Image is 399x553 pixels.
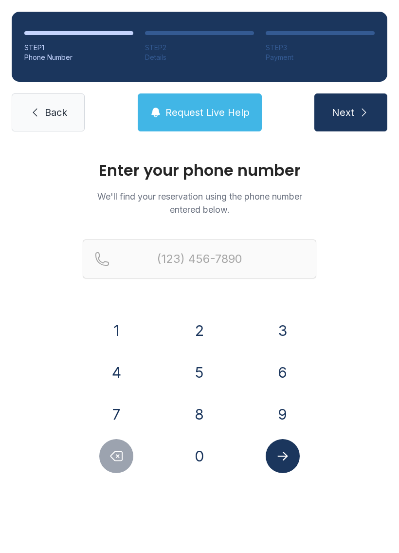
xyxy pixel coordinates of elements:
[99,313,133,348] button: 1
[266,43,375,53] div: STEP 3
[165,106,250,119] span: Request Live Help
[83,240,316,278] input: Reservation phone number
[266,53,375,62] div: Payment
[83,190,316,216] p: We'll find your reservation using the phone number entered below.
[182,439,217,473] button: 0
[45,106,67,119] span: Back
[145,53,254,62] div: Details
[99,355,133,389] button: 4
[83,163,316,178] h1: Enter your phone number
[182,313,217,348] button: 2
[24,43,133,53] div: STEP 1
[24,53,133,62] div: Phone Number
[99,439,133,473] button: Delete number
[266,355,300,389] button: 6
[145,43,254,53] div: STEP 2
[182,355,217,389] button: 5
[266,397,300,431] button: 9
[332,106,354,119] span: Next
[266,439,300,473] button: Submit lookup form
[182,397,217,431] button: 8
[99,397,133,431] button: 7
[266,313,300,348] button: 3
